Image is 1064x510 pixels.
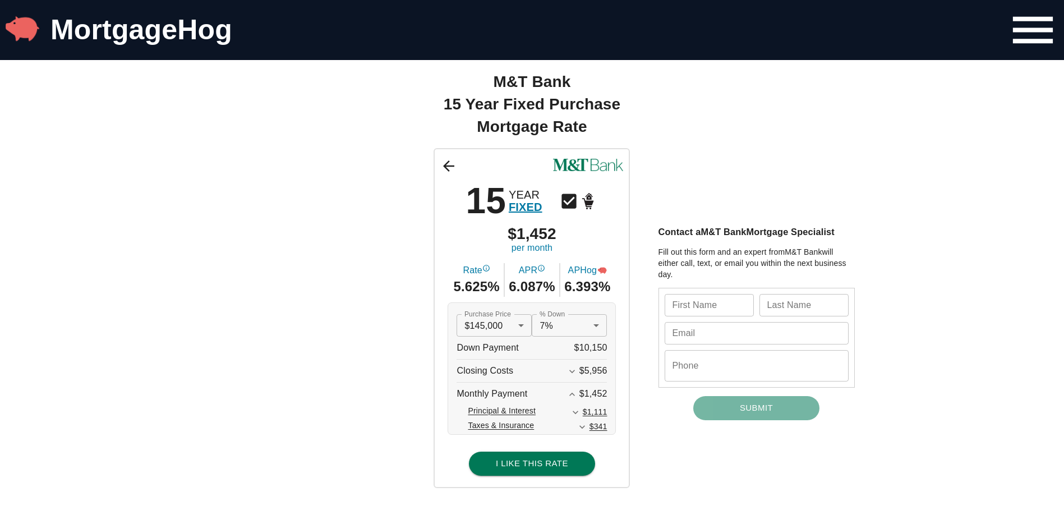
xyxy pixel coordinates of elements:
span: Taxes & Insurance [468,420,534,434]
span: Rate [463,264,490,277]
span: Closing Costs [457,360,513,382]
span: $341 [589,422,607,431]
svg: Home Purchase [579,191,598,211]
span: 15 Year Fixed Purchase Mortgage Rate [434,93,630,138]
span: APR [519,264,545,277]
span: 6.393% [564,277,610,296]
span: 5.625% [453,277,499,296]
img: Click Logo for more rates from this lender! [553,159,623,172]
p: Fill out this form and an expert from M&T Bank will either call, text, or email you within the ne... [658,246,855,280]
input: Tutone [759,294,849,316]
span: YEAR [509,189,542,201]
span: $1,452 [508,226,556,242]
input: jenny.tutone@email.com [665,322,849,344]
input: (555) 867-5309 [665,350,849,382]
a: MortgageHog [50,14,232,45]
button: I Like This Rate [469,452,595,475]
span: Monthly Payment [457,383,527,405]
span: 15 [466,183,506,219]
span: per month [512,242,552,255]
button: Expand Less [565,387,579,402]
span: $1,111 [583,407,607,416]
button: Expand More [568,405,583,420]
button: Expand More [575,420,589,434]
div: 7% [532,314,607,337]
svg: Annual Percentage Rate - The interest rate on the loan if lender fees were averaged into each mon... [537,264,545,272]
span: I Like This Rate [481,456,583,471]
img: APHog Icon [598,266,607,275]
h3: Contact a M&T Bank Mortgage Specialist [658,226,855,238]
div: Annual Percentage HOG Rate - The interest rate on the loan if lender fees were averaged into each... [598,264,607,277]
span: FIXED [509,201,542,213]
input: Jenny [665,294,754,316]
span: Principal & Interest [468,405,536,420]
span: $1,452 [579,389,607,398]
a: I Like This Rate [469,443,595,478]
span: APHog [568,264,607,277]
div: $145,000 [457,314,532,337]
span: $5,956 [579,366,607,375]
span: M&T Bank [493,71,570,93]
svg: Conventional Mortgage [559,191,579,211]
button: Expand More [565,364,579,379]
span: $10,150 [574,337,607,359]
svg: Interest Rate "rate", reflects the cost of borrowing. If the interest rate is 3% and your loan is... [482,264,490,272]
img: MortgageHog Logo [6,12,39,45]
span: 6.087% [509,277,555,296]
span: Down Payment [457,337,518,359]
